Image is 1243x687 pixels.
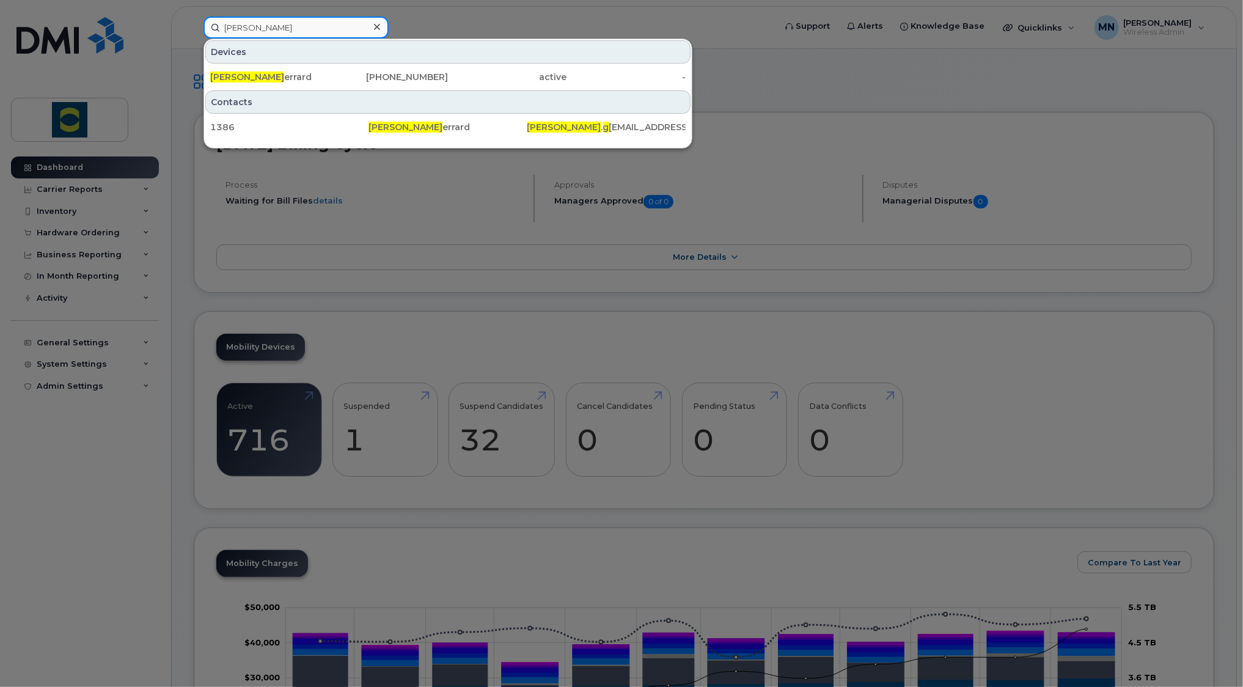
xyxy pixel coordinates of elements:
div: active [448,71,567,83]
div: 1386 [210,121,369,133]
div: [PHONE_NUMBER] [329,71,449,83]
div: - [567,71,686,83]
a: 1386[PERSON_NAME]errard[PERSON_NAME].g[EMAIL_ADDRESS][DOMAIN_NAME] [205,116,691,138]
div: Devices [205,40,691,64]
a: [PERSON_NAME]errard[PHONE_NUMBER]active- [205,66,691,88]
span: g [603,122,609,133]
div: errard [210,71,329,83]
span: [PERSON_NAME] [210,72,284,83]
div: . [EMAIL_ADDRESS][DOMAIN_NAME] [527,121,686,133]
div: errard [369,121,527,133]
div: Contacts [205,90,691,114]
span: [PERSON_NAME] [369,122,442,133]
span: [PERSON_NAME] [527,122,601,133]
